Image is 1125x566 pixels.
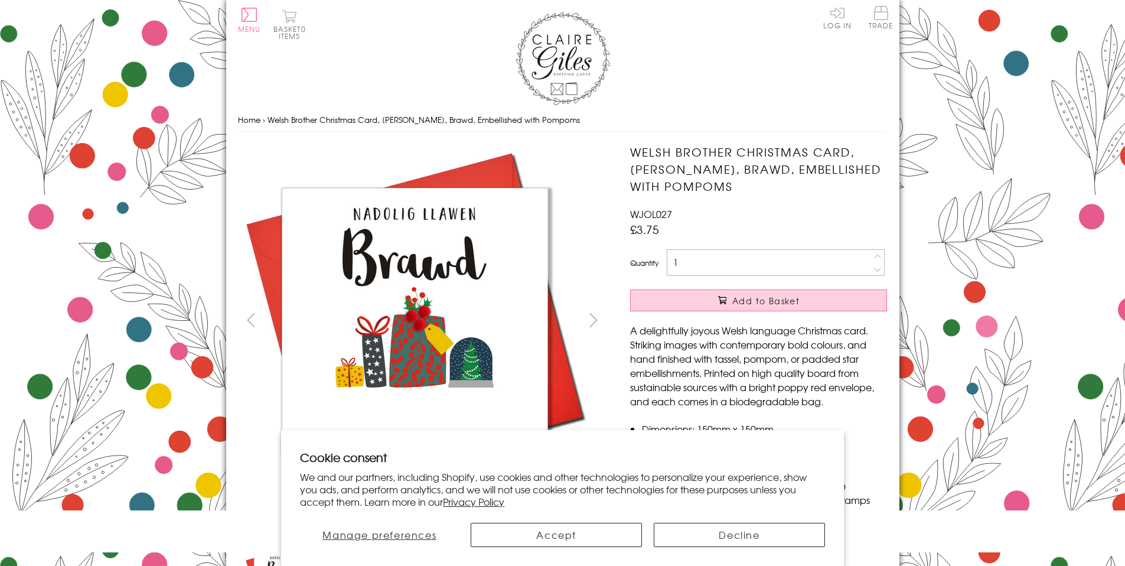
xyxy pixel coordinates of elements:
button: Manage preferences [300,523,459,547]
span: 0 items [279,24,306,41]
span: £3.75 [630,221,659,238]
h2: Cookie consent [300,449,825,466]
span: Menu [238,24,261,34]
li: Dimensions: 150mm x 150mm [642,422,887,436]
button: prev [238,307,265,333]
img: Claire Giles Greetings Cards [516,12,610,105]
a: Log In [823,6,852,29]
nav: breadcrumbs [238,108,888,132]
span: WJOL027 [630,207,672,221]
a: Home [238,114,260,125]
button: Menu [238,8,261,32]
span: Welsh Brother Christmas Card, [PERSON_NAME], Brawd, Embellished with Pompoms [268,114,580,125]
button: Add to Basket [630,289,887,311]
p: A delightfully joyous Welsh language Christmas card. Striking images with contemporary bold colou... [630,323,887,408]
a: Trade [869,6,894,31]
button: next [580,307,606,333]
span: Add to Basket [732,295,800,307]
label: Quantity [630,258,658,268]
span: › [263,114,265,125]
a: Privacy Policy [443,495,504,509]
p: We and our partners, including Shopify, use cookies and other technologies to personalize your ex... [300,471,825,508]
span: Manage preferences [322,528,436,542]
button: Basket0 items [273,9,306,40]
h1: Welsh Brother Christmas Card, [PERSON_NAME], Brawd, Embellished with Pompoms [630,144,887,194]
button: Accept [471,523,642,547]
img: Welsh Brother Christmas Card, Nadolig Llawen, Brawd, Embellished with Pompoms [237,144,592,498]
span: Trade [869,6,894,29]
button: Decline [654,523,825,547]
img: Welsh Brother Christmas Card, Nadolig Llawen, Brawd, Embellished with Pompoms [606,144,961,498]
